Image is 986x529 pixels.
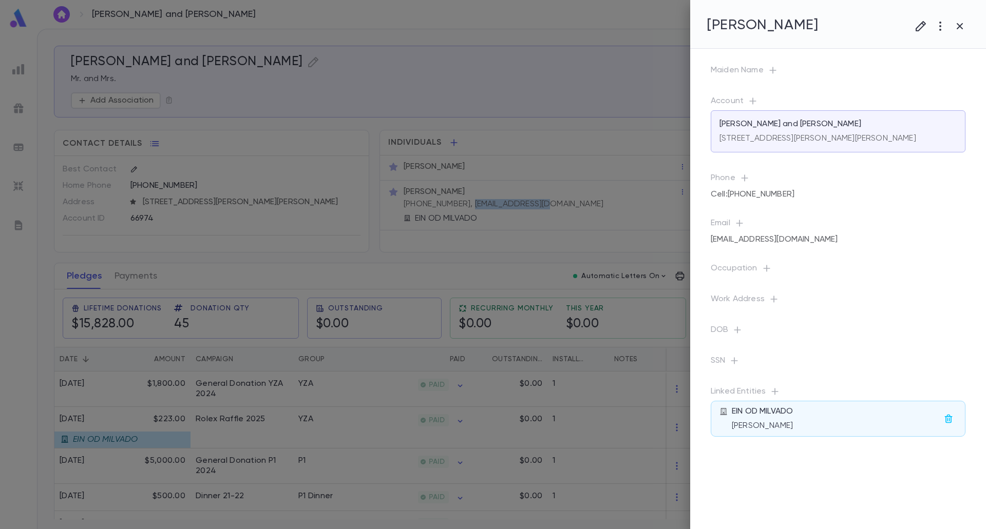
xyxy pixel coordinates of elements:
p: Work Address [711,294,965,308]
p: Email [711,218,965,232]
p: [STREET_ADDRESS][PERSON_NAME][PERSON_NAME] [719,133,916,144]
p: SSN [711,356,965,370]
div: Cell : [PHONE_NUMBER] [711,185,794,204]
p: DOB [711,325,965,339]
p: Account [711,96,965,110]
h4: [PERSON_NAME] [707,16,818,34]
p: [PERSON_NAME] [732,421,940,431]
p: Maiden Name [711,65,965,80]
div: [EMAIL_ADDRESS][DOMAIN_NAME] [711,230,838,249]
p: Linked Entities [711,386,965,401]
p: Occupation [711,263,965,278]
p: [PERSON_NAME] and [PERSON_NAME] [719,119,861,129]
div: EIN OD MILVADO [732,406,940,431]
p: Phone [711,173,965,187]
